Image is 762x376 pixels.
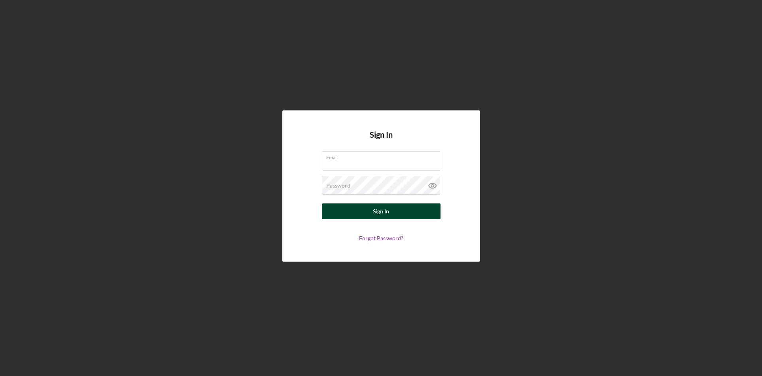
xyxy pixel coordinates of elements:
label: Email [326,152,440,160]
div: Sign In [373,203,389,219]
button: Sign In [322,203,441,219]
label: Password [326,182,350,189]
h4: Sign In [370,130,393,151]
a: Forgot Password? [359,235,403,241]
